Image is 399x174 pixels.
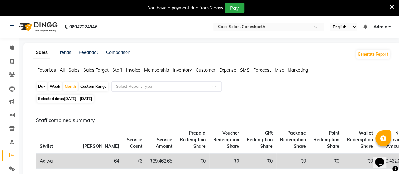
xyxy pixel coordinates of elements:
span: Staff [112,67,122,73]
span: [PERSON_NAME] [83,143,119,149]
img: logo [16,18,59,36]
div: You have a payment due from 2 days [148,5,223,11]
h6: Staff combined summary [36,117,385,123]
span: Sales Target [83,67,109,73]
td: ₹39,462.65 [146,154,176,169]
div: Custom Range [79,82,108,91]
span: Admin [373,24,387,30]
span: Invoice [126,67,140,73]
span: Voucher Redemption Share [213,130,239,149]
span: Gift Redemption Share [247,130,273,149]
span: Misc [275,67,284,73]
span: Forecast [253,67,271,73]
span: Inventory [173,67,192,73]
span: SMS [240,67,249,73]
td: 76 [123,154,146,169]
td: 64 [79,154,123,169]
a: Comparison [106,50,130,55]
span: Service Amount [156,137,172,149]
span: Selected date: [37,95,94,103]
iframe: chat widget [373,149,393,168]
span: Prepaid Redemption Share [180,130,206,149]
td: ₹0 [343,154,377,169]
div: Month [63,82,78,91]
td: ₹0 [209,154,243,169]
td: ₹0 [176,154,209,169]
span: Customer [196,67,215,73]
div: Day [37,82,47,91]
a: Sales [33,47,50,58]
span: All [60,67,65,73]
button: Pay [225,3,244,13]
span: [DATE] - [DATE] [64,96,92,101]
td: ₹0 [310,154,343,169]
span: Package Redemption Share [280,130,306,149]
a: Trends [58,50,71,55]
span: Marketing [288,67,308,73]
span: Wallet Redemption Share [347,130,373,149]
span: Favorites [37,67,56,73]
td: Aditya [36,154,79,169]
td: ₹0 [243,154,276,169]
span: Expense [219,67,236,73]
span: Sales [68,67,79,73]
button: Generate Report [356,50,390,59]
b: 08047224946 [69,18,97,36]
div: Week [48,82,62,91]
span: Point Redemption Share [314,130,339,149]
span: Service Count [127,137,142,149]
span: Membership [144,67,169,73]
a: Feedback [79,50,98,55]
td: ₹0 [276,154,310,169]
span: Stylist [40,143,53,149]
